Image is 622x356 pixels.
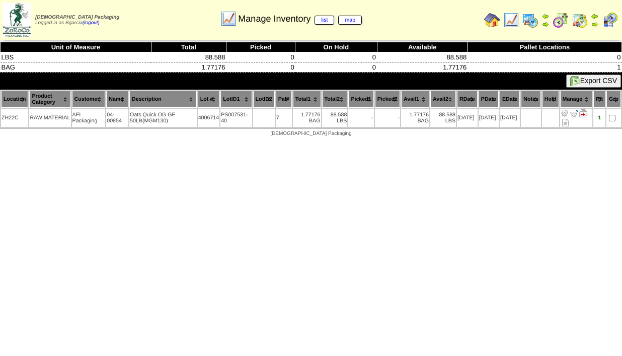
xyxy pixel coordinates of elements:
td: 88.588 LBS [430,109,456,127]
td: 0 [226,52,295,62]
span: [DEMOGRAPHIC_DATA] Packaging [35,15,119,20]
th: Pallet Locations [468,42,621,52]
img: Adjust [561,109,569,117]
th: Hold [542,91,559,108]
td: 0 [295,52,377,62]
th: LotID2 [253,91,275,108]
td: 1.77176 [151,62,226,73]
td: ZH22C [1,109,28,127]
td: [DATE] [457,109,478,127]
td: 88.588 LBS [322,109,348,127]
a: map [338,16,362,25]
a: list [315,16,334,25]
th: Avail2 [430,91,456,108]
td: 1.77176 [377,62,468,73]
button: Export CSV [566,75,621,88]
img: calendarblend.gif [553,12,569,28]
th: Unit of Measure [1,42,151,52]
th: Plt [593,91,605,108]
td: 88.588 [151,52,226,62]
img: line_graph.gif [503,12,519,28]
th: EDate [500,91,520,108]
th: PDate [479,91,499,108]
td: AFI Packaging [72,109,106,127]
th: Total1 [293,91,321,108]
img: arrowright.gif [591,20,599,28]
div: 1 [594,115,605,121]
td: LBS [1,52,151,62]
th: Lot # [198,91,220,108]
td: - [348,109,373,127]
img: excel.gif [570,76,580,86]
th: Pal# [276,91,292,108]
img: Move [570,109,578,117]
th: Available [377,42,468,52]
td: 0 [468,52,621,62]
td: 1.77176 BAG [401,109,429,127]
td: 4006714 [198,109,220,127]
img: arrowleft.gif [541,12,550,20]
img: Manage Hold [579,109,587,117]
td: RAW MATERIAL [29,109,70,127]
img: arrowleft.gif [591,12,599,20]
th: Avail1 [401,91,429,108]
th: Notes [521,91,541,108]
th: Picked1 [348,91,373,108]
th: Name [106,91,128,108]
td: 88.588 [377,52,468,62]
td: 04-00854 [106,109,128,127]
td: 1 [468,62,621,73]
th: On Hold [295,42,377,52]
th: RDate [457,91,478,108]
th: Customer [72,91,106,108]
img: home.gif [484,12,500,28]
th: Picked [226,42,295,52]
td: 7 [276,109,292,127]
img: zoroco-logo-small.webp [3,3,31,37]
img: calendarcustomer.gif [602,12,618,28]
th: Grp [606,91,621,108]
td: PS007531-40 [220,109,252,127]
th: Description [129,91,197,108]
img: calendarprod.gif [522,12,538,28]
th: Total2 [322,91,348,108]
td: BAG [1,62,151,73]
td: - [375,109,400,127]
th: Manage [560,91,593,108]
a: (logout) [83,20,100,26]
span: Manage Inventory [238,14,362,24]
td: 0 [226,62,295,73]
th: Location [1,91,28,108]
th: LotID1 [220,91,252,108]
td: 1.77176 BAG [293,109,321,127]
td: [DATE] [500,109,520,127]
img: calendarinout.gif [572,12,588,28]
th: Product Category [29,91,70,108]
th: Total [151,42,226,52]
td: 0 [295,62,377,73]
td: Oats Quick OG GF 50LB(MGM130) [129,109,197,127]
span: Logged in as Bgarcia [35,15,119,26]
img: arrowright.gif [541,20,550,28]
span: [DEMOGRAPHIC_DATA] Packaging [270,131,351,136]
td: [DATE] [479,109,499,127]
th: Picked2 [375,91,400,108]
img: line_graph.gif [220,11,237,27]
i: Note [562,119,569,126]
